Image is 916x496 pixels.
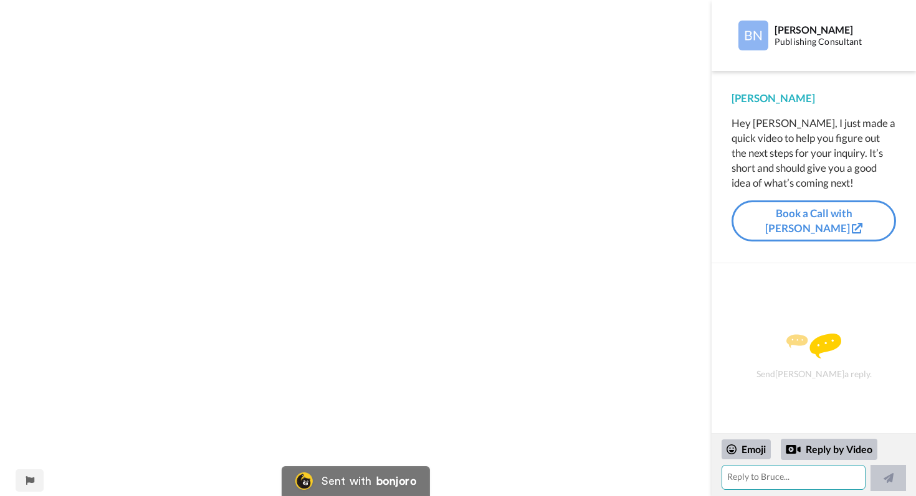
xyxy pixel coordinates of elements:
[295,472,313,490] img: Bonjoro Logo
[728,285,899,427] div: Send [PERSON_NAME] a reply.
[786,442,801,457] div: Reply by Video
[732,91,896,106] div: [PERSON_NAME]
[775,24,895,35] div: [PERSON_NAME]
[786,334,841,358] img: message.svg
[781,439,877,460] div: Reply by Video
[732,116,896,190] div: Hey [PERSON_NAME], I just made a quick video to help you figure out the next steps for your inqui...
[732,200,896,242] a: Book a Call with [PERSON_NAME]
[282,466,430,496] a: Bonjoro LogoSent withbonjoro
[722,439,771,459] div: Emoji
[376,475,416,487] div: bonjoro
[135,228,577,477] iframe: Self-Published Authors Review Tellwell Publishing
[775,37,895,47] div: Publishing Consultant
[738,21,768,50] img: Profile Image
[322,475,371,487] div: Sent with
